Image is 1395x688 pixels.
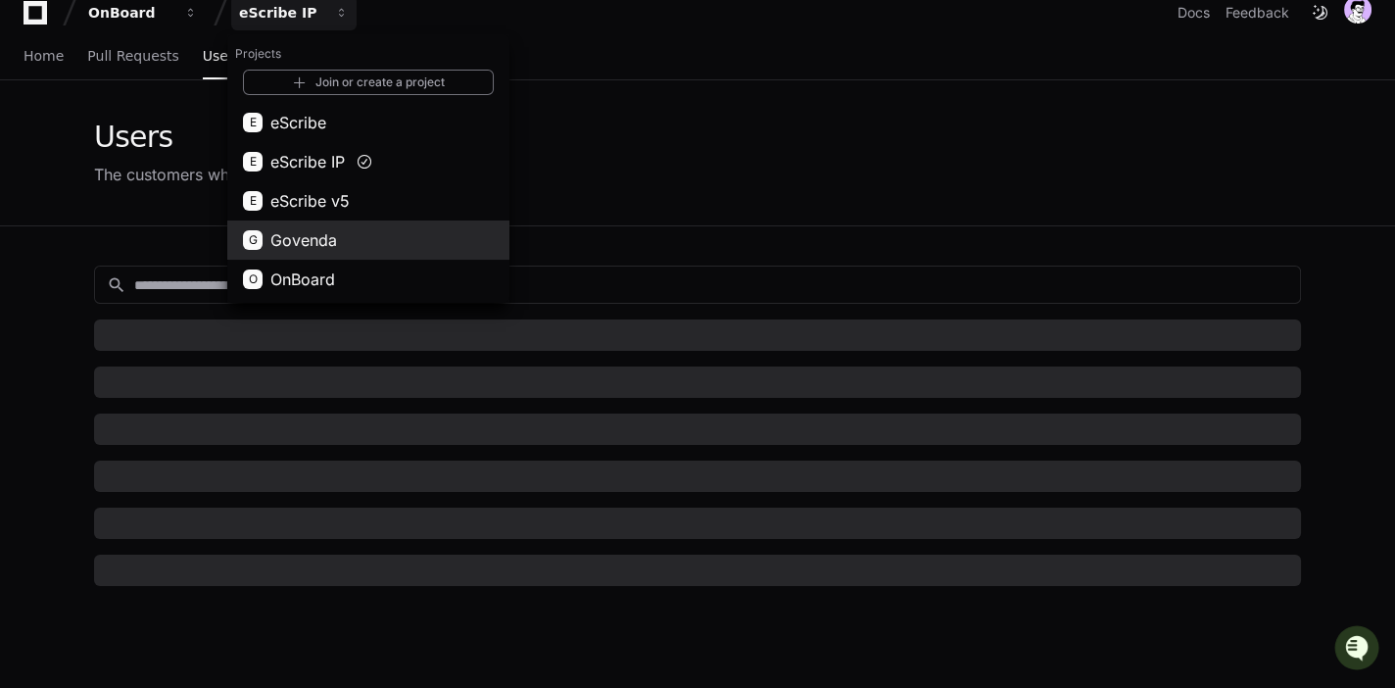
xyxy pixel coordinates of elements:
[87,34,178,79] a: Pull Requests
[24,50,64,62] span: Home
[67,146,321,166] div: Start new chat
[20,20,59,59] img: PlayerZero
[87,50,178,62] span: Pull Requests
[270,111,326,134] span: eScribe
[138,205,237,221] a: Powered byPylon
[243,230,263,250] div: G
[94,120,417,155] div: Users
[239,3,323,23] div: eScribe IP
[20,146,55,181] img: 1756235613930-3d25f9e4-fa56-45dd-b3ad-e072dfbd1548
[107,275,126,295] mat-icon: search
[270,150,345,173] span: eScribe IP
[88,3,172,23] div: OnBoard
[243,70,494,95] a: Join or create a project
[270,228,337,252] span: Govenda
[67,166,248,181] div: We're available if you need us!
[203,50,241,62] span: Users
[1332,623,1385,676] iframe: Open customer support
[24,34,64,79] a: Home
[243,191,263,211] div: E
[270,268,335,291] span: OnBoard
[1178,3,1210,23] a: Docs
[270,189,350,213] span: eScribe v5
[203,34,241,79] a: Users
[227,38,509,70] h1: Projects
[243,152,263,172] div: E
[227,34,509,303] div: OnBoard
[94,163,417,186] div: The customers who are using your product.
[243,113,263,132] div: E
[195,206,237,221] span: Pylon
[333,152,357,175] button: Start new chat
[1226,3,1289,23] button: Feedback
[20,78,357,110] div: Welcome
[243,270,263,289] div: O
